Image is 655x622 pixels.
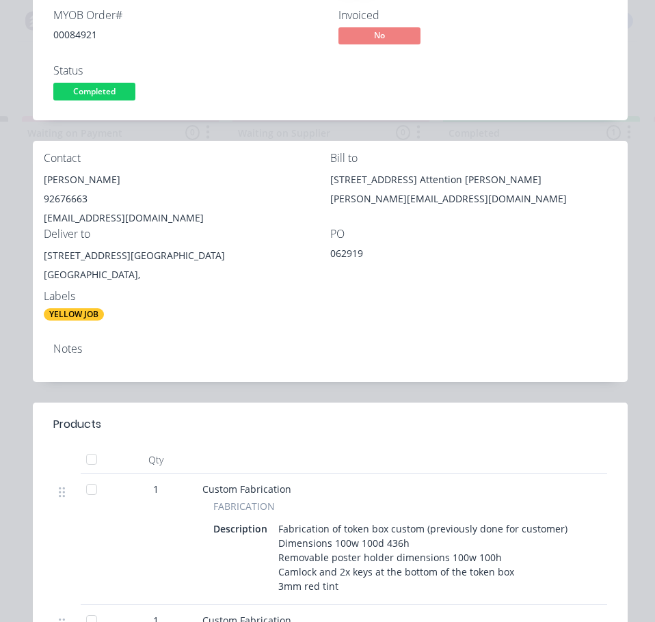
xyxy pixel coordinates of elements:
[53,64,322,77] div: Status
[44,308,104,321] div: YELLOW JOB
[44,265,330,284] div: [GEOGRAPHIC_DATA],
[153,482,159,496] span: 1
[330,246,501,265] div: 062919
[338,27,420,44] span: No
[44,290,330,303] div: Labels
[44,152,330,165] div: Contact
[273,519,573,596] div: Fabrication of token box custom (previously done for customer) Dimensions 100w 100d 436h Removabl...
[53,27,322,42] div: 00084921
[53,342,607,355] div: Notes
[44,208,330,228] div: [EMAIL_ADDRESS][DOMAIN_NAME]
[115,446,197,474] div: Qty
[44,170,330,189] div: [PERSON_NAME]
[53,416,101,433] div: Products
[213,499,275,513] span: FABRICATION
[202,483,291,496] span: Custom Fabrication
[338,9,607,22] div: Invoiced
[44,170,330,228] div: [PERSON_NAME]92676663[EMAIL_ADDRESS][DOMAIN_NAME]
[53,83,135,103] button: Completed
[44,228,330,241] div: Deliver to
[44,189,330,208] div: 92676663
[44,246,330,265] div: [STREET_ADDRESS][GEOGRAPHIC_DATA]
[213,519,273,539] div: Description
[53,83,135,100] span: Completed
[330,170,617,214] div: [STREET_ADDRESS] Attention [PERSON_NAME] [PERSON_NAME][EMAIL_ADDRESS][DOMAIN_NAME]
[44,246,330,290] div: [STREET_ADDRESS][GEOGRAPHIC_DATA][GEOGRAPHIC_DATA],
[330,228,617,241] div: PO
[330,170,617,208] div: [STREET_ADDRESS] Attention [PERSON_NAME] [PERSON_NAME][EMAIL_ADDRESS][DOMAIN_NAME]
[330,152,617,165] div: Bill to
[53,9,322,22] div: MYOB Order #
